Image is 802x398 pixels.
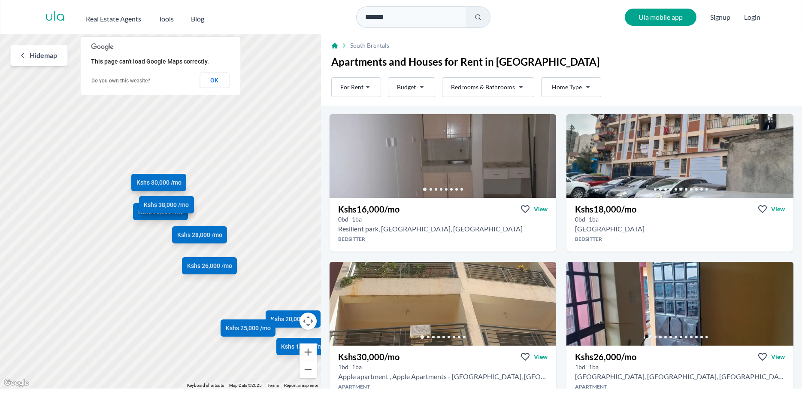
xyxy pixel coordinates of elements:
h5: 0 bedrooms [338,215,348,224]
span: South B rentals [350,41,389,50]
h2: Blog [191,14,204,24]
span: This page can't load Google Maps correctly. [91,58,209,65]
a: Do you own this website? [91,78,150,84]
button: For Rent [331,77,381,97]
h2: 1 bedroom Apartment for rent in South B - Kshs 30,000/mo -Apple Apartments - South B, Shikunga, N... [338,371,548,382]
span: Hide map [30,50,57,61]
h3: Kshs 16,000 /mo [338,203,399,215]
h5: 1 bathrooms [589,215,599,224]
img: 1 bedroom Apartment for rent - Kshs 30,000/mo - in South B in Apple Apartments - South B, Shikung... [330,262,557,346]
h3: Kshs 26,000 /mo [575,351,636,363]
span: Kshs 16,000 /mo [138,207,183,216]
span: Bedrooms & Bathrooms [451,83,515,91]
h5: 1 bathrooms [352,363,362,371]
h2: Tools [158,14,174,24]
a: Ula mobile app [625,9,696,26]
h2: Real Estate Agents [86,14,141,24]
span: For Rent [340,83,363,91]
a: Blog [191,10,204,24]
button: Home Type [541,77,601,97]
h5: 1 bathrooms [589,363,599,371]
img: Google [2,377,30,389]
span: Kshs 25,000 /mo [226,324,271,332]
a: Open this area in Google Maps (opens a new window) [2,377,30,389]
span: View [534,205,548,213]
img: Bedsitter for rent - Kshs 16,000/mo - in South B at Resilient Park, Mwembere, Nairobi, Kenya, Nai... [330,114,557,198]
button: Zoom in [300,343,317,361]
span: View [771,205,785,213]
button: Keyboard shortcuts [187,383,224,389]
h5: 0 bedrooms [575,215,585,224]
a: Kshs 38,000 /mo [139,196,194,213]
a: Kshs 26,000 /mo [182,257,237,274]
span: Kshs 20,000 /mo [270,315,315,323]
button: Map camera controls [300,313,317,330]
h4: Apartment [330,383,557,390]
button: OK [200,73,229,88]
span: View [771,352,785,361]
h5: 1 bedrooms [575,363,585,371]
a: Kshs 25,000 /mo [221,319,275,337]
button: Tools [158,10,174,24]
button: Bedrooms & Bathrooms [442,77,534,97]
span: View [534,352,548,361]
span: Kshs 28,000 /mo [177,231,222,239]
img: Bedsitter for rent - Kshs 18,000/mo - in South B near Nerkwo Restaurant, Plainsview Rd, Nairobi, ... [566,114,793,198]
button: Budget [388,77,435,97]
nav: Main [86,10,221,24]
h3: Kshs 18,000 /mo [575,203,636,215]
a: Terms [267,383,279,388]
a: Kshs 20,000 /mo [266,310,321,328]
a: Report a map error [284,383,318,388]
h2: Bedsitter for rent in South B - Kshs 16,000/mo -Resilient Park, Mwembere, Nairobi, Kenya, Nairobi... [338,224,523,234]
span: Signup [710,9,730,26]
span: Kshs 30,000 /mo [136,178,181,187]
a: Kshs 30,000 /mo [131,174,186,191]
h4: Bedsitter [330,236,557,243]
h3: Kshs 30,000 /mo [338,351,399,363]
span: Home Type [552,83,582,91]
span: Kshs 38,000 /mo [144,200,189,209]
h4: Apartment [566,383,793,390]
img: 1 bedroom Apartment for rent - Kshs 26,000/mo - in South B near South Ville Apartments, Nairobi, ... [566,262,793,346]
h5: 1 bedrooms [338,363,348,371]
span: Kshs 26,000 /mo [187,261,232,270]
a: ula [45,9,65,25]
h5: 1 bathrooms [352,215,362,224]
button: Zoom out [300,361,317,378]
h1: Apartments and Houses for Rent in [GEOGRAPHIC_DATA] [331,55,792,69]
span: Map Data ©2025 [229,383,262,388]
a: Kshs 16,000 /mo [133,203,188,220]
h2: 1 bedroom Apartment for rent in South B - Kshs 26,000/mo -South Ville Apartments, Nairobi, Kenya,... [575,371,785,382]
a: Kshs 28,000 /mo [172,226,227,243]
h4: Bedsitter [566,236,793,243]
a: Kshs 18,000 /mo [276,338,331,355]
button: Real Estate Agents [86,10,141,24]
h2: Bedsitter for rent in South B - Kshs 18,000/mo -Nerkwo Restaurant, Plainsview Rd, Nairobi, Kenya,... [575,224,645,234]
span: Budget [397,83,416,91]
span: Kshs 18,000 /mo [281,342,326,351]
button: Login [744,12,760,22]
a: Kshs18,000/moViewView property in detail0bd 1ba [GEOGRAPHIC_DATA]Bedsitter [566,198,793,252]
a: Kshs16,000/moViewView property in detail0bd 1ba Resilient park, [GEOGRAPHIC_DATA], [GEOGRAPHIC_DA... [330,198,557,252]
